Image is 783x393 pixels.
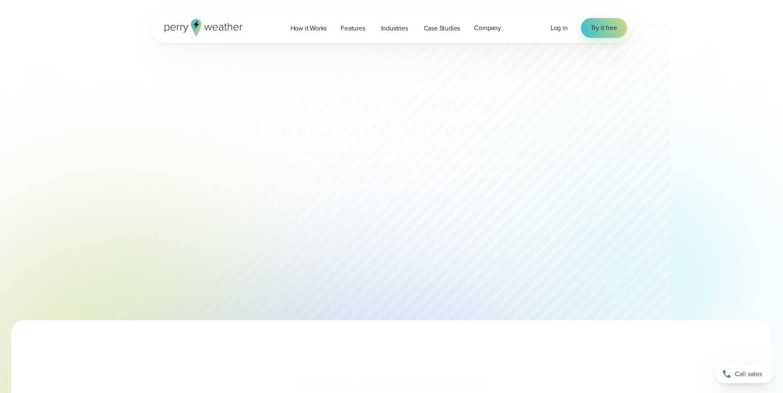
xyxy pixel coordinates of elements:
span: How it Works [290,23,327,33]
a: Case Studies [417,20,467,37]
span: Industries [381,23,408,33]
span: Call sales [735,369,762,379]
a: Log in [551,23,568,33]
a: How it Works [283,20,334,37]
span: Try it free [591,23,617,33]
span: Company [474,23,501,33]
span: Case Studies [424,23,460,33]
span: Features [341,23,365,33]
a: Call sales [716,365,773,383]
span: Log in [551,23,568,33]
a: Try it free [581,18,627,38]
